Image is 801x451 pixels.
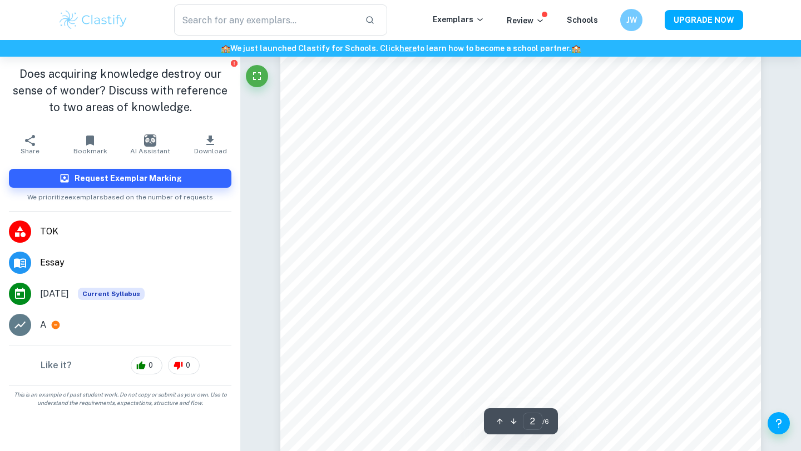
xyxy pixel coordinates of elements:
[433,13,484,26] p: Exemplars
[40,287,69,300] span: [DATE]
[9,169,231,188] button: Request Exemplar Marking
[625,14,638,26] h6: JW
[120,129,180,160] button: AI Assistant
[2,42,799,54] h6: We just launched Clastify for Schools. Click to learn how to become a school partner.
[40,318,46,332] p: A
[41,359,72,372] h6: Like it?
[60,129,120,160] button: Bookmark
[246,65,268,87] button: Fullscreen
[542,417,549,427] span: / 6
[40,225,231,238] span: TOK
[9,66,231,116] h1: Does acquiring knowledge destroy our sense of wonder? Discuss with reference to two areas of know...
[620,9,642,31] button: JW
[131,357,162,374] div: 0
[567,16,598,24] a: Schools
[4,390,236,407] span: This is an example of past student work. Do not copy or submit as your own. Use to understand the...
[768,412,790,434] button: Help and Feedback
[507,14,545,27] p: Review
[142,360,159,371] span: 0
[27,188,213,202] span: We prioritize exemplars based on the number of requests
[168,357,200,374] div: 0
[40,256,231,269] span: Essay
[399,44,417,53] a: here
[21,147,39,155] span: Share
[571,44,581,53] span: 🏫
[221,44,230,53] span: 🏫
[180,360,196,371] span: 0
[194,147,227,155] span: Download
[78,288,145,300] span: Current Syllabus
[58,9,128,31] img: Clastify logo
[75,172,182,184] h6: Request Exemplar Marking
[130,147,170,155] span: AI Assistant
[180,129,240,160] button: Download
[144,134,156,147] img: AI Assistant
[174,4,356,36] input: Search for any exemplars...
[665,10,743,30] button: UPGRADE NOW
[73,147,107,155] span: Bookmark
[230,59,238,67] button: Report issue
[78,288,145,300] div: This exemplar is based on the current syllabus. Feel free to refer to it for inspiration/ideas wh...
